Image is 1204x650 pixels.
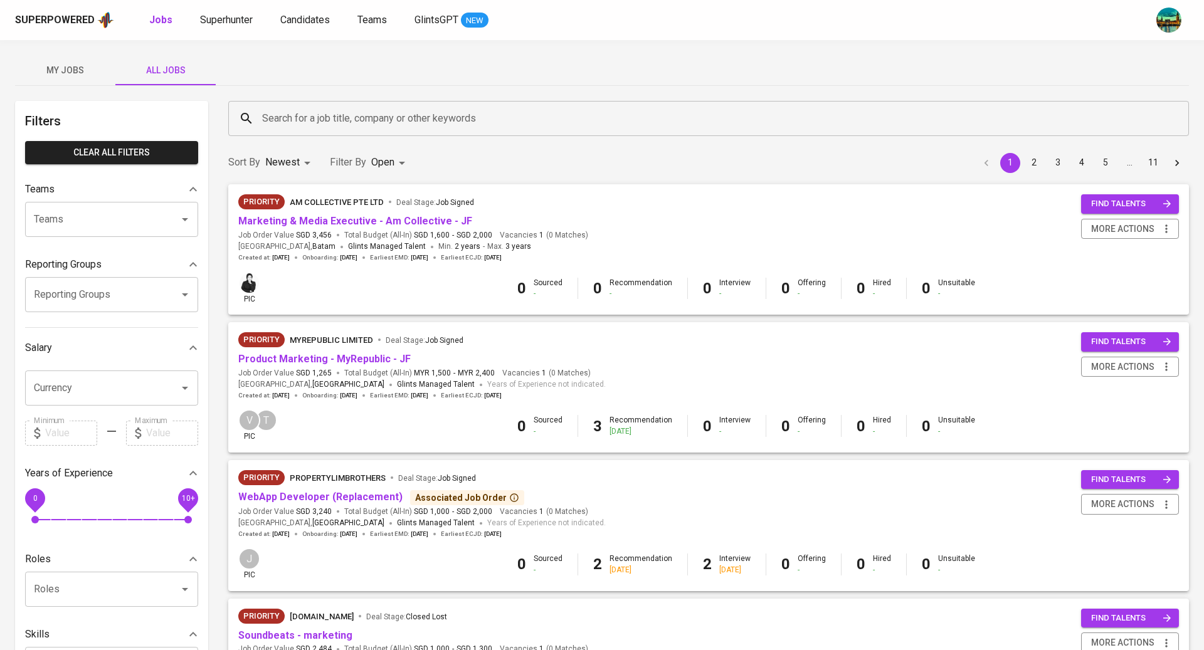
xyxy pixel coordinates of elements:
[703,417,712,435] b: 0
[534,288,562,299] div: -
[1143,153,1163,173] button: Go to page 11
[873,415,891,436] div: Hired
[938,278,975,299] div: Unsuitable
[1091,359,1154,375] span: more actions
[461,14,488,27] span: NEW
[719,415,751,436] div: Interview
[1048,153,1068,173] button: Go to page 3
[517,417,526,435] b: 0
[938,288,975,299] div: -
[857,280,865,297] b: 0
[200,14,253,26] span: Superhunter
[502,368,591,379] span: Vacancies ( 0 Matches )
[414,368,451,379] span: MYR 1,500
[411,530,428,538] span: [DATE]
[25,257,102,272] p: Reporting Groups
[719,278,751,299] div: Interview
[1096,153,1116,173] button: Go to page 5
[719,426,751,437] div: -
[534,278,562,299] div: Sourced
[23,63,108,78] span: My Jobs
[458,368,495,379] span: MYR 2,400
[484,530,502,538] span: [DATE]
[238,253,290,262] span: Created at :
[265,151,315,174] div: Newest
[340,530,357,538] span: [DATE]
[719,288,751,299] div: -
[1156,8,1181,33] img: a5d44b89-0c59-4c54-99d0-a63b29d42bd3.jpg
[238,629,352,641] a: Soundbeats - marketing
[25,111,198,131] h6: Filters
[974,153,1189,173] nav: pagination navigation
[176,211,194,228] button: Open
[857,555,865,573] b: 0
[15,11,114,29] a: Superpoweredapp logo
[348,242,426,251] span: Glints Managed Talent
[441,391,502,400] span: Earliest ECJD :
[146,421,198,446] input: Value
[397,518,475,527] span: Glints Managed Talent
[238,332,285,347] div: New Job received from Demand Team
[357,13,389,28] a: Teams
[290,335,373,345] span: MyRepublic Limited
[1091,496,1154,512] span: more actions
[1091,221,1154,237] span: more actions
[25,335,198,360] div: Salary
[1081,494,1179,515] button: more actions
[397,380,475,389] span: Glints Managed Talent
[238,471,285,484] span: Priority
[517,555,526,573] b: 0
[386,336,463,345] span: Deal Stage :
[272,391,290,400] span: [DATE]
[798,426,826,437] div: -
[238,530,290,538] span: Created at :
[238,609,285,624] div: New Job received from Demand Team
[265,155,300,170] p: Newest
[149,13,175,28] a: Jobs
[414,506,450,517] span: SGD 1,000
[35,145,188,160] span: Clear All filters
[781,417,790,435] b: 0
[25,252,198,277] div: Reporting Groups
[534,415,562,436] div: Sourced
[240,273,259,293] img: medwi@glints.com
[280,13,332,28] a: Candidates
[371,156,394,168] span: Open
[703,280,712,297] b: 0
[238,506,332,517] span: Job Order Value
[312,517,384,530] span: [GEOGRAPHIC_DATA]
[873,553,891,575] div: Hired
[238,368,332,379] span: Job Order Value
[719,553,751,575] div: Interview
[45,421,97,446] input: Value
[1024,153,1044,173] button: Go to page 2
[25,461,198,486] div: Years of Experience
[396,198,474,207] span: Deal Stage :
[398,474,476,483] span: Deal Stage :
[537,506,544,517] span: 1
[593,417,602,435] b: 3
[415,13,488,28] a: GlintsGPT NEW
[340,253,357,262] span: [DATE]
[798,415,826,436] div: Offering
[238,610,285,622] span: Priority
[873,426,891,437] div: -
[238,491,403,503] a: WebApp Developer (Replacement)
[798,553,826,575] div: Offering
[176,286,194,303] button: Open
[406,612,447,621] span: Closed Lost
[441,530,502,538] span: Earliest ECJD :
[1081,609,1179,628] button: find talents
[517,280,526,297] b: 0
[1000,153,1020,173] button: page 1
[610,415,672,436] div: Recommendation
[457,506,492,517] span: SGD 2,000
[238,409,260,431] div: V
[302,530,357,538] span: Onboarding :
[238,215,472,227] a: Marketing & Media Executive - Am Collective - JF
[25,627,50,642] p: Skills
[452,506,454,517] span: -
[238,353,411,365] a: Product Marketing - MyRepublic - JF
[33,493,37,502] span: 0
[296,230,332,241] span: SGD 3,456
